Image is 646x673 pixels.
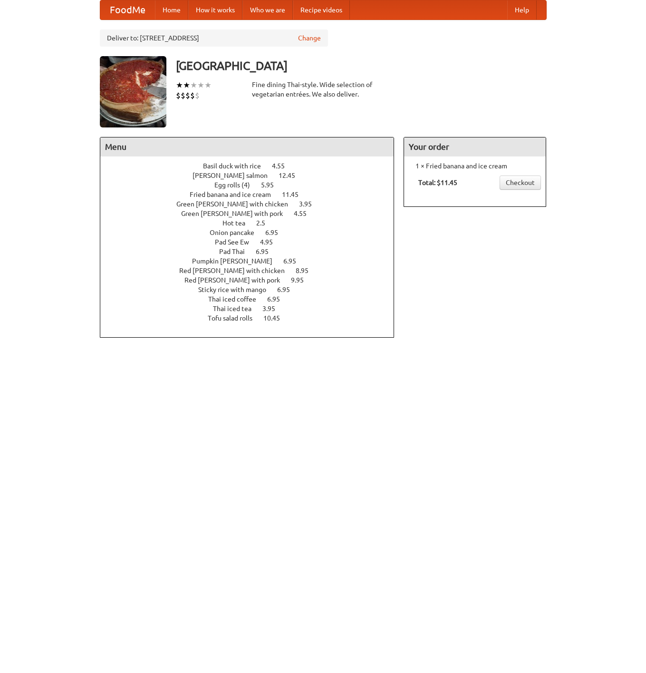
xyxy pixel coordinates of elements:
[100,137,394,156] h4: Menu
[293,0,350,20] a: Recipe videos
[100,56,166,127] img: angular.jpg
[208,314,298,322] a: Tofu salad rolls 10.45
[100,0,155,20] a: FoodMe
[184,276,321,284] a: Red [PERSON_NAME] with pork 9.95
[213,305,293,312] a: Thai iced tea 3.95
[296,267,318,274] span: 8.95
[252,80,395,99] div: Fine dining Thai-style. Wide selection of vegetarian entrées. We also deliver.
[283,257,306,265] span: 6.95
[181,90,185,101] li: $
[155,0,188,20] a: Home
[176,90,181,101] li: $
[192,257,314,265] a: Pumpkin [PERSON_NAME] 6.95
[203,162,270,170] span: Basil duck with rice
[185,90,190,101] li: $
[179,267,326,274] a: Red [PERSON_NAME] with chicken 8.95
[277,286,299,293] span: 6.95
[219,248,286,255] a: Pad Thai 6.95
[190,80,197,90] li: ★
[181,210,324,217] a: Green [PERSON_NAME] with pork 4.55
[263,314,289,322] span: 10.45
[262,305,285,312] span: 3.95
[181,210,292,217] span: Green [PERSON_NAME] with pork
[203,162,302,170] a: Basil duck with rice 4.55
[176,80,183,90] li: ★
[215,238,259,246] span: Pad See Ew
[179,267,294,274] span: Red [PERSON_NAME] with chicken
[418,179,457,186] b: Total: $11.45
[507,0,537,20] a: Help
[219,248,254,255] span: Pad Thai
[176,200,329,208] a: Green [PERSON_NAME] with chicken 3.95
[193,172,277,179] span: [PERSON_NAME] salmon
[279,172,305,179] span: 12.45
[256,219,275,227] span: 2.5
[210,229,296,236] a: Onion pancake 6.95
[291,276,313,284] span: 9.95
[190,191,316,198] a: Fried banana and ice cream 11.45
[190,191,280,198] span: Fried banana and ice cream
[260,238,282,246] span: 4.95
[176,56,547,75] h3: [GEOGRAPHIC_DATA]
[197,80,204,90] li: ★
[215,238,290,246] a: Pad See Ew 4.95
[404,137,546,156] h4: Your order
[193,172,313,179] a: [PERSON_NAME] salmon 12.45
[294,210,316,217] span: 4.55
[210,229,264,236] span: Onion pancake
[242,0,293,20] a: Who we are
[214,181,260,189] span: Egg rolls (4)
[222,219,283,227] a: Hot tea 2.5
[282,191,308,198] span: 11.45
[267,295,289,303] span: 6.95
[222,219,255,227] span: Hot tea
[299,200,321,208] span: 3.95
[184,276,289,284] span: Red [PERSON_NAME] with pork
[214,181,291,189] a: Egg rolls (4) 5.95
[409,161,541,171] li: 1 × Fried banana and ice cream
[208,314,262,322] span: Tofu salad rolls
[198,286,276,293] span: Sticky rice with mango
[176,200,298,208] span: Green [PERSON_NAME] with chicken
[198,286,308,293] a: Sticky rice with mango 6.95
[256,248,278,255] span: 6.95
[188,0,242,20] a: How it works
[183,80,190,90] li: ★
[100,29,328,47] div: Deliver to: [STREET_ADDRESS]
[261,181,283,189] span: 5.95
[298,33,321,43] a: Change
[195,90,200,101] li: $
[213,305,261,312] span: Thai iced tea
[265,229,288,236] span: 6.95
[208,295,266,303] span: Thai iced coffee
[192,257,282,265] span: Pumpkin [PERSON_NAME]
[204,80,212,90] li: ★
[272,162,294,170] span: 4.55
[208,295,298,303] a: Thai iced coffee 6.95
[500,176,541,190] a: Checkout
[190,90,195,101] li: $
